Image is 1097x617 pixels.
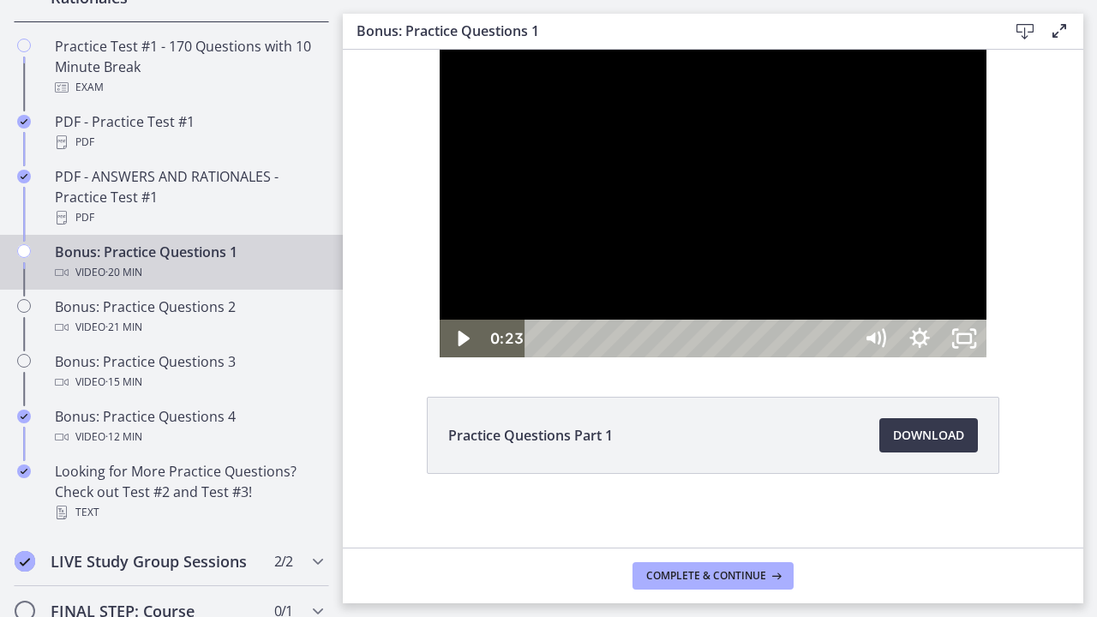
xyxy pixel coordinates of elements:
span: · 15 min [105,372,142,392]
span: · 12 min [105,427,142,447]
i: Completed [17,410,31,423]
div: Practice Test #1 - 170 Questions with 10 Minute Break [55,36,322,98]
div: Bonus: Practice Questions 3 [55,351,322,392]
div: Bonus: Practice Questions 4 [55,406,322,447]
div: Video [55,372,322,392]
div: Looking for More Practice Questions? Check out Test #2 and Test #3! [55,461,322,523]
i: Completed [17,464,31,478]
div: Bonus: Practice Questions 2 [55,297,322,338]
span: Download [893,425,964,446]
button: Show settings menu [554,270,599,308]
button: Mute [510,270,554,308]
div: PDF - Practice Test #1 [55,111,322,153]
button: Unfullscreen [599,270,644,308]
i: Completed [17,170,31,183]
div: Video [55,317,322,338]
h3: Bonus: Practice Questions 1 [357,21,980,41]
span: · 20 min [105,262,142,283]
span: 2 / 2 [274,551,292,572]
div: Text [55,502,322,523]
div: Video [55,262,322,283]
div: PDF [55,207,322,228]
div: Bonus: Practice Questions 1 [55,242,322,283]
span: Practice Questions Part 1 [448,425,613,446]
i: Completed [15,551,35,572]
i: Completed [17,115,31,129]
a: Download [879,418,978,452]
span: Complete & continue [646,569,766,583]
div: PDF - ANSWERS AND RATIONALES - Practice Test #1 [55,166,322,228]
div: Video [55,427,322,447]
iframe: Video Lesson [343,50,1083,357]
div: PDF [55,132,322,153]
div: Exam [55,77,322,98]
button: Complete & continue [632,562,794,590]
span: · 21 min [105,317,142,338]
h2: LIVE Study Group Sessions [51,551,260,572]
